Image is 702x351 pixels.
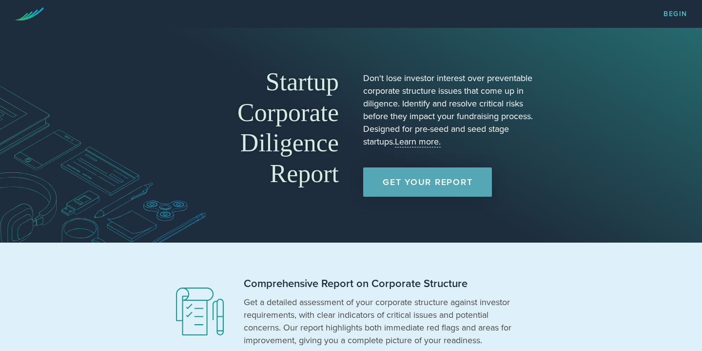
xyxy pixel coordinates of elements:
h1: Startup Corporate Diligence Report [166,67,339,189]
a: Learn more. [395,136,441,147]
a: Begin [663,11,687,18]
h2: Comprehensive Report on Corporate Structure [244,277,517,291]
a: Get Your Report [363,167,492,197]
p: Don't lose investor interest over preventable corporate structure issues that come up in diligenc... [363,72,536,148]
p: Get a detailed assessment of your corporate structure against investor requirements, with clear i... [244,296,517,347]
